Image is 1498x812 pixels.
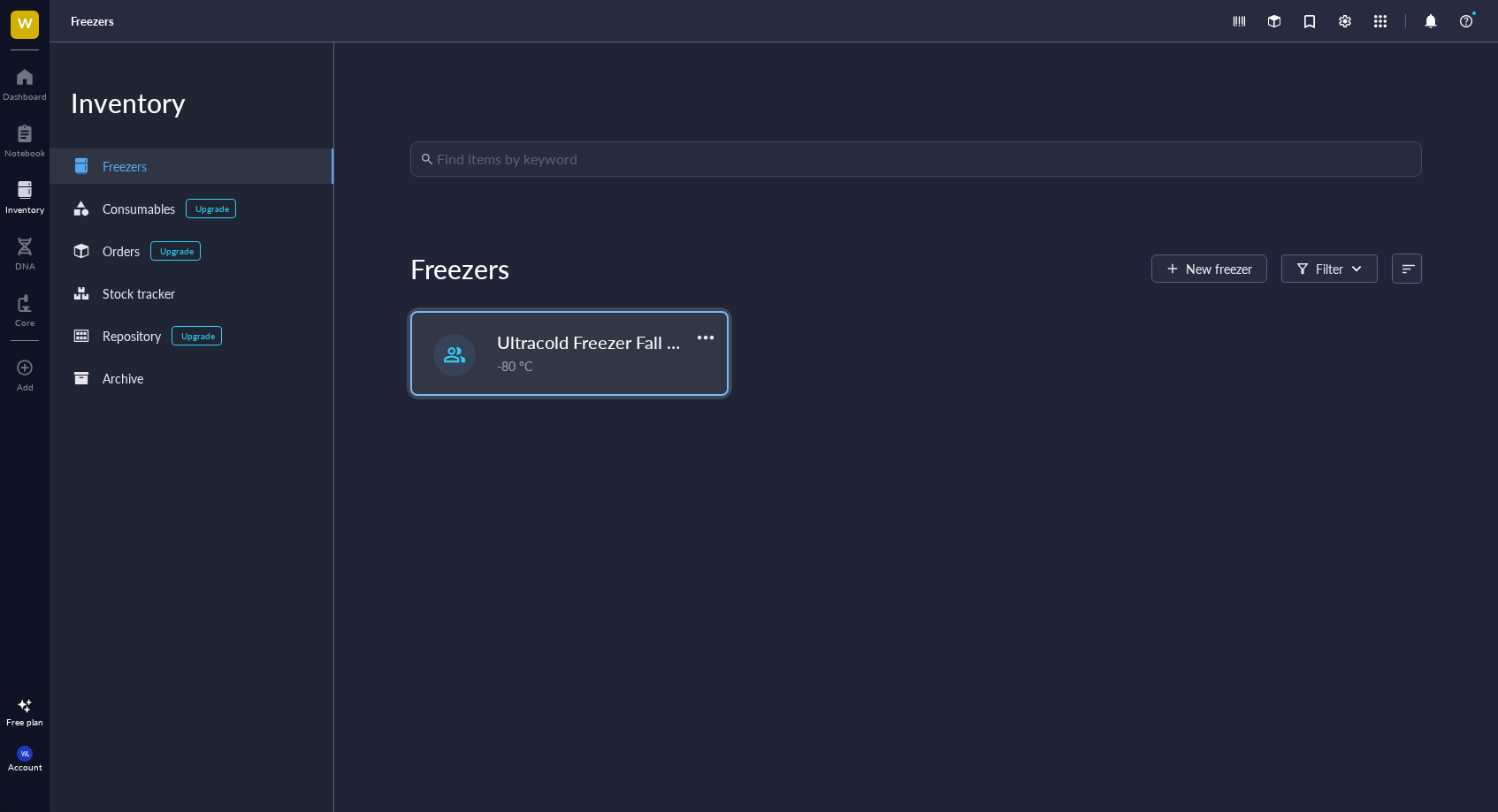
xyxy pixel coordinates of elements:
div: Repository [103,326,161,345]
a: ConsumablesUpgrade [50,191,333,226]
span: W [18,11,33,34]
div: Archive [103,368,143,388]
div: Filter [1316,259,1343,278]
div: Inventory [50,85,333,120]
div: DNA [15,261,35,271]
div: Add [17,382,34,392]
div: Freezers [410,251,509,286]
a: RepositoryUpgrade [50,318,333,353]
div: Stock tracker [103,284,175,303]
a: Inventory [5,176,44,215]
div: Upgrade [195,203,229,214]
div: Upgrade [160,246,194,256]
a: Notebook [4,119,45,158]
div: Upgrade [181,330,215,341]
span: Ultracold Freezer Fall 2025 [497,330,709,354]
a: Freezers [71,13,118,29]
div: Consumables [103,199,175,218]
a: Freezers [50,148,333,184]
div: Account [8,762,42,772]
a: Dashboard [3,63,47,102]
span: New freezer [1186,262,1252,276]
div: Freezers [103,156,147,176]
div: Free plan [6,717,43,727]
div: Dashboard [3,91,47,102]
button: New freezer [1151,254,1267,283]
a: OrdersUpgrade [50,233,333,269]
a: Core [15,289,34,328]
div: -80 °C [497,356,716,376]
a: Archive [50,360,333,396]
div: Core [15,317,34,328]
a: Stock tracker [50,276,333,311]
div: Orders [103,241,140,261]
div: Inventory [5,204,44,215]
div: Notebook [4,148,45,158]
span: WL [20,750,28,757]
a: DNA [15,232,35,271]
